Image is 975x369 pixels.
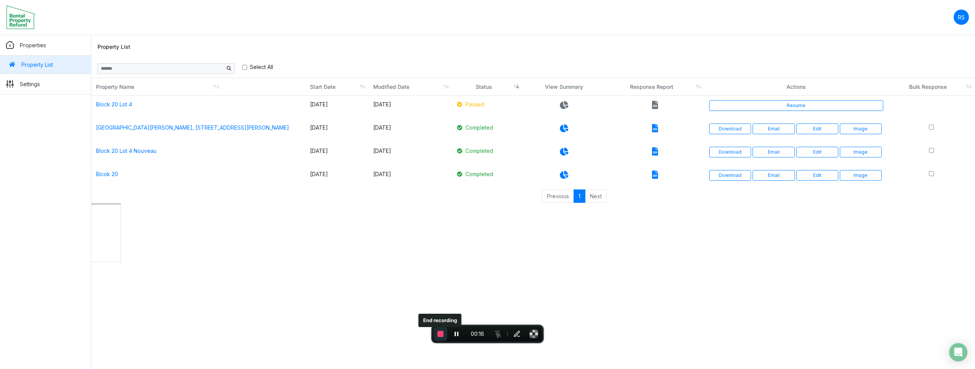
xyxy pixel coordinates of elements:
div: Open Intercom Messenger [949,343,967,361]
a: RS [954,10,969,25]
button: Image [840,147,882,157]
p: Completed [457,147,518,155]
img: sidemenu_settings.png [6,80,14,88]
a: Block 20 Lot 4 [96,101,132,107]
a: Download [709,170,751,181]
img: sidemenu_properties.png [6,41,14,49]
th: Status: activate to sort column ascending [452,78,523,96]
a: Edit [796,124,838,134]
td: [DATE] [305,96,369,119]
a: Block 20 Lot 4 Nouveau [96,148,157,154]
p: Settings [20,80,40,88]
p: Paused [457,100,518,108]
h6: Property List [97,44,130,50]
p: Completed [457,124,518,132]
td: [DATE] [369,165,452,189]
img: spp logo [6,5,36,29]
th: Response Report: activate to sort column ascending [606,78,705,96]
button: Image [840,124,882,134]
th: Property Name: activate to sort column ascending [91,78,305,96]
a: Edit [796,170,838,181]
p: RS [958,13,965,21]
th: Bulk Response: activate to sort column ascending [888,78,975,96]
a: Blcok 20 [96,171,118,177]
a: Download [709,124,751,134]
button: Email [753,147,794,157]
a: Download [709,147,751,157]
th: View Summary [523,78,606,96]
p: Properties [20,41,46,49]
th: Actions [705,78,888,96]
td: [DATE] [305,165,369,189]
a: Resume [709,100,883,111]
input: Sizing example input [97,63,224,74]
th: Start Date: activate to sort column ascending [305,78,369,96]
p: Completed [457,170,518,178]
td: [DATE] [305,119,369,142]
a: [GEOGRAPHIC_DATA][PERSON_NAME], [STREET_ADDRESS][PERSON_NAME] [96,124,289,131]
button: Email [753,124,794,134]
a: 1 [574,189,585,203]
td: [DATE] [305,142,369,165]
th: Modified Date: activate to sort column ascending [369,78,452,96]
label: Select All [250,63,273,71]
td: [DATE] [369,142,452,165]
button: Image [840,170,882,181]
a: Edit [796,147,838,157]
button: Email [753,170,794,181]
td: [DATE] [369,96,452,119]
td: [DATE] [369,119,452,142]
